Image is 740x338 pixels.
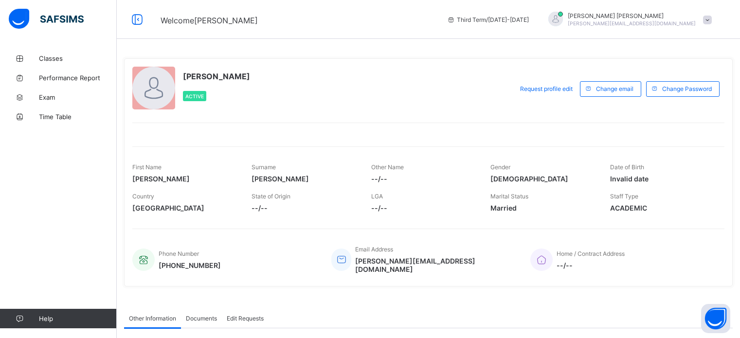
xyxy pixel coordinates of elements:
span: Staff Type [610,193,638,200]
span: [GEOGRAPHIC_DATA] [132,204,237,212]
span: Other Name [371,163,404,171]
span: Request profile edit [520,85,573,92]
span: Surname [252,163,276,171]
span: Change email [596,85,633,92]
span: --/-- [252,204,356,212]
span: Marital Status [490,193,528,200]
span: Email Address [355,246,393,253]
img: safsims [9,9,84,29]
span: Invalid date [610,175,715,183]
span: [PERSON_NAME] [PERSON_NAME] [568,12,696,19]
span: [PERSON_NAME][EMAIL_ADDRESS][DOMAIN_NAME] [355,257,516,273]
span: Change Password [662,85,712,92]
div: Hafiz IbrahimAli [539,12,717,28]
span: Date of Birth [610,163,644,171]
span: --/-- [557,261,625,269]
span: [PERSON_NAME][EMAIL_ADDRESS][DOMAIN_NAME] [568,20,696,26]
span: [PHONE_NUMBER] [159,261,221,269]
span: Documents [186,315,217,322]
span: Help [39,315,116,322]
span: LGA [371,193,383,200]
span: Phone Number [159,250,199,257]
span: Time Table [39,113,117,121]
span: Gender [490,163,510,171]
span: --/-- [371,175,476,183]
span: Other Information [129,315,176,322]
span: --/-- [371,204,476,212]
span: First Name [132,163,162,171]
span: Performance Report [39,74,117,82]
span: Active [185,93,204,99]
span: [PERSON_NAME] [183,71,250,81]
span: [PERSON_NAME] [132,175,237,183]
span: ACADEMIC [610,204,715,212]
span: State of Origin [252,193,290,200]
span: [PERSON_NAME] [252,175,356,183]
span: session/term information [447,16,529,23]
button: Open asap [701,304,730,333]
span: Classes [39,54,117,62]
span: Exam [39,93,117,101]
span: Married [490,204,595,212]
span: Welcome [PERSON_NAME] [161,16,258,25]
span: Edit Requests [227,315,264,322]
span: Country [132,193,154,200]
span: Home / Contract Address [557,250,625,257]
span: [DEMOGRAPHIC_DATA] [490,175,595,183]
